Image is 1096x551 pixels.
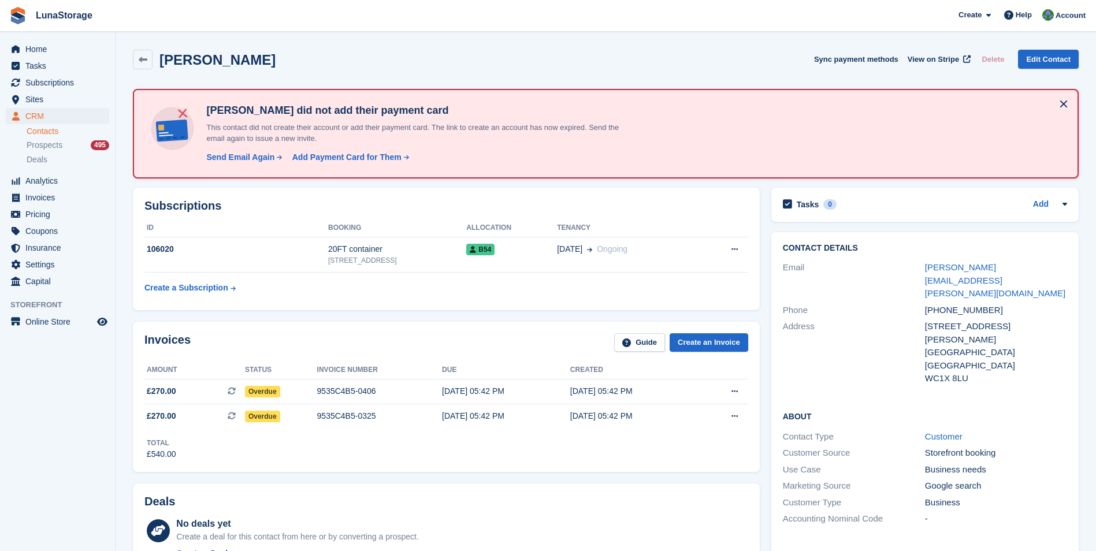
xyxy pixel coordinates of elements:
[176,517,418,531] div: No deals yet
[202,104,635,117] h4: [PERSON_NAME] did not add their payment card
[27,154,47,165] span: Deals
[597,244,627,254] span: Ongoing
[466,219,557,237] th: Allocation
[148,104,197,153] img: no-card-linked-e7822e413c904bf8b177c4d89f31251c4716f9871600ec3ca5bfc59e148c83f4.svg
[144,361,245,379] th: Amount
[557,243,582,255] span: [DATE]
[328,219,466,237] th: Booking
[317,410,442,422] div: 9535C4B5-0325
[783,410,1067,422] h2: About
[144,199,748,213] h2: Subscriptions
[925,512,1067,526] div: -
[1056,10,1086,21] span: Account
[570,410,699,422] div: [DATE] 05:42 PM
[466,244,495,255] span: B54
[925,359,1067,373] div: [GEOGRAPHIC_DATA]
[783,463,925,476] div: Use Case
[144,277,236,299] a: Create a Subscription
[292,151,402,163] div: Add Payment Card for Them
[6,75,109,91] a: menu
[25,108,95,124] span: CRM
[317,385,442,397] div: 9535C4B5-0406
[25,58,95,74] span: Tasks
[144,333,191,352] h2: Invoices
[328,255,466,266] div: [STREET_ADDRESS]
[144,243,328,255] div: 106020
[557,219,699,237] th: Tenancy
[25,223,95,239] span: Coupons
[570,385,699,397] div: [DATE] 05:42 PM
[783,304,925,317] div: Phone
[442,385,570,397] div: [DATE] 05:42 PM
[6,189,109,206] a: menu
[25,189,95,206] span: Invoices
[925,372,1067,385] div: WC1X 8LU
[25,314,95,330] span: Online Store
[317,361,442,379] th: Invoice number
[783,496,925,509] div: Customer Type
[6,173,109,189] a: menu
[91,140,109,150] div: 495
[6,314,109,330] a: menu
[1016,9,1032,21] span: Help
[783,430,925,444] div: Contact Type
[144,282,228,294] div: Create a Subscription
[570,361,699,379] th: Created
[206,151,274,163] div: Send Email Again
[6,41,109,57] a: menu
[25,173,95,189] span: Analytics
[925,463,1067,476] div: Business needs
[442,361,570,379] th: Due
[614,333,665,352] a: Guide
[1033,198,1049,211] a: Add
[147,448,176,460] div: £540.00
[25,41,95,57] span: Home
[6,206,109,222] a: menu
[176,531,418,543] div: Create a deal for this contact from here or by converting a prospect.
[908,54,959,65] span: View on Stripe
[10,299,115,311] span: Storefront
[925,304,1067,317] div: [PHONE_NUMBER]
[977,50,1009,69] button: Delete
[670,333,748,352] a: Create an Invoice
[958,9,982,21] span: Create
[783,320,925,385] div: Address
[442,410,570,422] div: [DATE] 05:42 PM
[6,256,109,273] a: menu
[814,50,898,69] button: Sync payment methods
[328,243,466,255] div: 20FT container
[9,7,27,24] img: stora-icon-8386f47178a22dfd0bd8f6a31ec36ba5ce8667c1dd55bd0f319d3a0aa187defe.svg
[27,140,62,151] span: Prospects
[1042,9,1054,21] img: Cathal Vaughan
[783,479,925,493] div: Marketing Source
[144,219,328,237] th: ID
[925,431,963,441] a: Customer
[159,52,276,68] h2: [PERSON_NAME]
[925,479,1067,493] div: Google search
[31,6,97,25] a: LunaStorage
[25,240,95,256] span: Insurance
[797,199,819,210] h2: Tasks
[25,206,95,222] span: Pricing
[925,320,1067,346] div: [STREET_ADDRESS][PERSON_NAME]
[925,446,1067,460] div: Storefront booking
[288,151,410,163] a: Add Payment Card for Them
[1018,50,1079,69] a: Edit Contact
[202,122,635,144] p: This contact did not create their account or add their payment card. The link to create an accoun...
[245,361,317,379] th: Status
[6,58,109,74] a: menu
[783,244,1067,253] h2: Contact Details
[6,108,109,124] a: menu
[144,495,175,508] h2: Deals
[245,386,280,397] span: Overdue
[783,261,925,300] div: Email
[783,512,925,526] div: Accounting Nominal Code
[903,50,973,69] a: View on Stripe
[95,315,109,329] a: Preview store
[6,91,109,107] a: menu
[925,496,1067,509] div: Business
[245,411,280,422] span: Overdue
[25,273,95,289] span: Capital
[147,438,176,448] div: Total
[27,154,109,166] a: Deals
